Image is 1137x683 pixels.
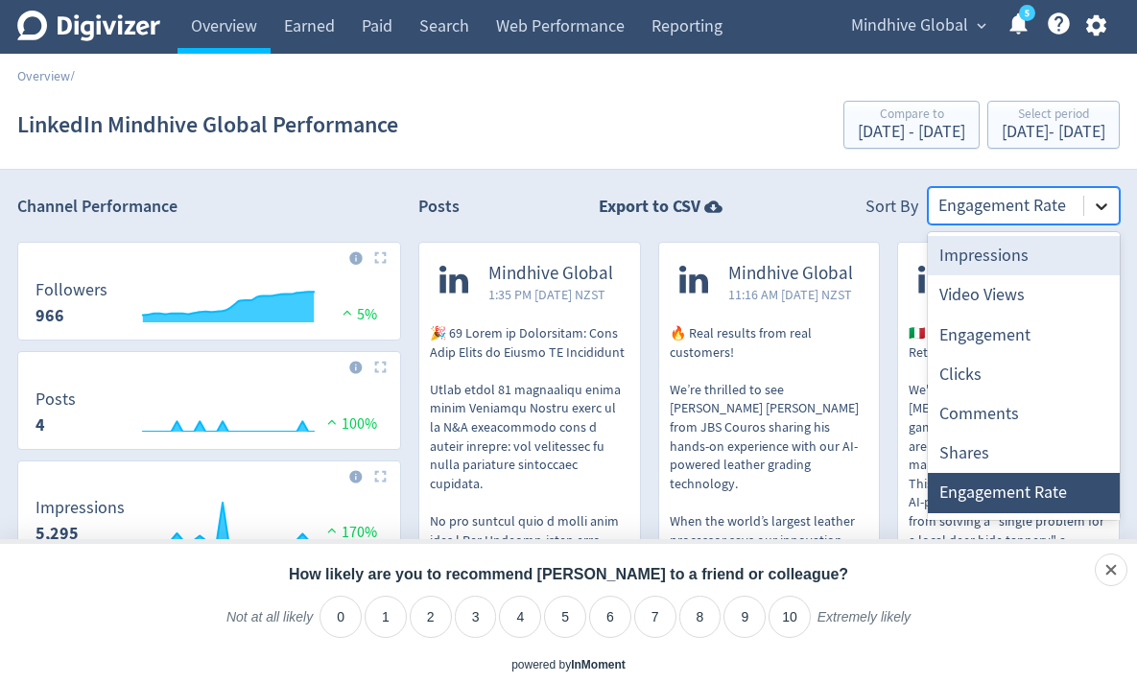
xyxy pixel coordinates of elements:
div: [DATE] - [DATE] [858,124,965,141]
svg: Followers 966 [26,281,392,332]
span: expand_more [973,17,990,35]
button: Mindhive Global [844,11,991,41]
img: Placeholder [374,251,387,264]
div: Shares [928,434,1120,473]
img: positive-performance.svg [322,523,342,537]
div: Sort By [865,195,918,224]
h2: Channel Performance [17,195,401,219]
div: Video Views [928,275,1120,315]
li: 4 [499,596,541,638]
strong: Export to CSV [599,195,700,219]
a: 5 [1019,5,1035,21]
div: powered by inmoment [511,657,626,673]
label: Extremely likely [817,608,911,641]
li: 10 [769,596,811,638]
svg: Impressions 5,295 [26,499,392,550]
span: 170% [322,523,377,542]
div: Comments [928,394,1120,434]
a: Overview [17,67,70,84]
text: 5 [1025,7,1030,20]
div: Engagement [928,316,1120,355]
button: Select period[DATE]- [DATE] [987,101,1120,149]
li: 9 [723,596,766,638]
li: 2 [410,596,452,638]
div: Date [928,513,1120,553]
span: 11:16 AM [DATE] NZST [728,285,853,304]
li: 8 [679,596,722,638]
li: 5 [544,596,586,638]
div: Compare to [858,107,965,124]
dt: Followers [36,279,107,301]
li: 1 [365,596,407,638]
div: [DATE] - [DATE] [1002,124,1105,141]
div: Close survey [1095,553,1127,586]
dt: Impressions [36,497,125,519]
img: Placeholder [374,470,387,483]
li: 6 [589,596,631,638]
a: InMoment [571,658,626,671]
img: positive-performance.svg [338,305,357,319]
span: Mindhive Global [488,263,613,285]
li: 7 [634,596,676,638]
span: Mindhive Global [728,263,853,285]
span: 5% [338,305,377,324]
dt: Posts [36,389,76,411]
label: Not at all likely [226,608,313,641]
svg: Posts 4 [26,390,392,441]
button: Compare to[DATE] - [DATE] [843,101,980,149]
h1: LinkedIn Mindhive Global Performance [17,94,398,155]
div: Select period [1002,107,1105,124]
strong: 4 [36,413,45,436]
img: Placeholder [374,361,387,373]
img: positive-performance.svg [322,414,342,429]
li: 0 [320,596,362,638]
strong: 966 [36,304,64,327]
h2: Posts [418,195,460,224]
span: 100% [322,414,377,434]
span: Mindhive Global [851,11,968,41]
li: 3 [455,596,497,638]
span: / [70,67,75,84]
div: Clicks [928,355,1120,394]
div: Impressions [928,236,1120,275]
span: 1:35 PM [DATE] NZST [488,285,613,304]
div: Engagement Rate [928,473,1120,512]
strong: 5,295 [36,522,79,545]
